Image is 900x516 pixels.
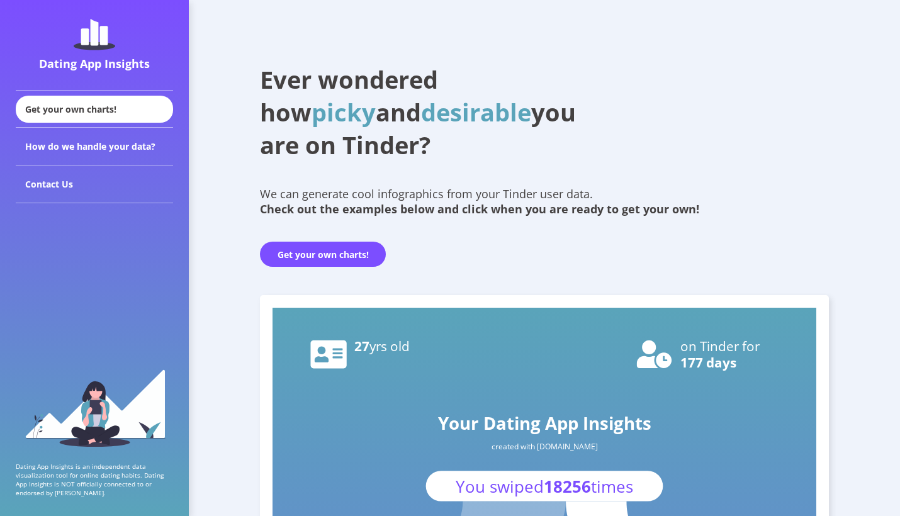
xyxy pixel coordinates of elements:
[354,337,410,355] text: 27
[24,368,166,447] img: sidebar_girl.91b9467e.svg
[16,96,173,123] div: Get your own charts!
[438,411,651,435] text: Your Dating App Insights
[19,56,170,71] div: Dating App Insights
[260,242,386,267] button: Get your own charts!
[456,475,633,498] text: You swiped
[421,96,531,128] span: desirable
[369,337,410,355] tspan: yrs old
[492,441,598,452] text: created with [DOMAIN_NAME]
[312,96,376,128] span: picky
[544,475,591,498] tspan: 18256
[591,475,633,498] tspan: times
[16,165,173,203] div: Contact Us
[74,19,115,50] img: dating-app-insights-logo.5abe6921.svg
[680,337,760,355] text: on Tinder for
[260,201,699,216] b: Check out the examples below and click when you are ready to get your own!
[16,128,173,165] div: How do we handle your data?
[680,354,736,371] text: 177 days
[260,63,606,161] h1: Ever wondered how and you are on Tinder?
[260,186,829,216] div: We can generate cool infographics from your Tinder user data.
[16,462,173,497] p: Dating App Insights is an independent data visualization tool for online dating habits. Dating Ap...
